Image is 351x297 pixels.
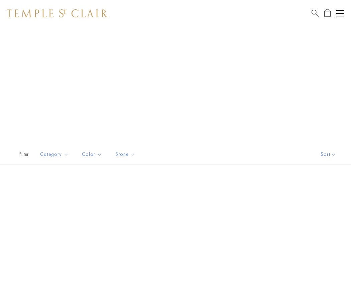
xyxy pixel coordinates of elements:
[336,9,344,17] button: Open navigation
[79,150,107,159] span: Color
[37,150,74,159] span: Category
[324,9,331,17] a: Open Shopping Bag
[77,147,107,162] button: Color
[306,144,351,165] button: Show sort by
[312,9,319,17] a: Search
[7,9,108,17] img: Temple St. Clair
[35,147,74,162] button: Category
[110,147,140,162] button: Stone
[112,150,140,159] span: Stone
